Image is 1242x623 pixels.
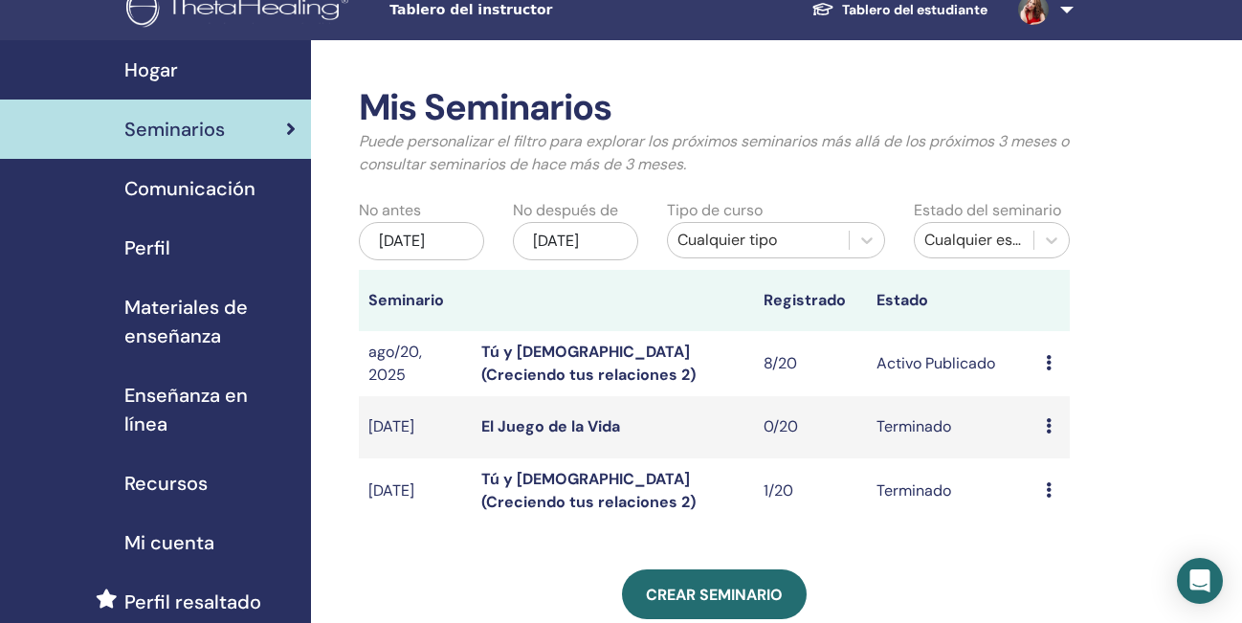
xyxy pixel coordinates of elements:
[867,396,1036,458] td: Terminado
[359,396,472,458] td: [DATE]
[359,86,1071,130] h2: Mis Seminarios
[359,130,1071,176] p: Puede personalizar el filtro para explorar los próximos seminarios más allá de los próximos 3 mes...
[124,588,261,616] span: Perfil resaltado
[481,342,696,385] a: Tú y [DEMOGRAPHIC_DATA] (Creciendo tus relaciones 2)
[754,396,867,458] td: 0/20
[124,56,178,84] span: Hogar
[914,199,1061,222] label: Estado del seminario
[924,229,1024,252] div: Cualquier estatus
[811,1,834,17] img: graduation-cap-white.svg
[646,585,783,605] span: Crear seminario
[867,331,1036,396] td: Activo Publicado
[513,222,638,260] div: [DATE]
[867,270,1036,331] th: Estado
[754,331,867,396] td: 8/20
[754,270,867,331] th: Registrado
[124,381,296,438] span: Enseñanza en línea
[124,174,255,203] span: Comunicación
[359,222,484,260] div: [DATE]
[481,469,696,512] a: Tú y [DEMOGRAPHIC_DATA] (Creciendo tus relaciones 2)
[754,458,867,523] td: 1/20
[124,528,214,557] span: Mi cuenta
[359,331,472,396] td: ago/20, 2025
[1177,558,1223,604] div: Open Intercom Messenger
[359,270,472,331] th: Seminario
[124,469,208,498] span: Recursos
[677,229,839,252] div: Cualquier tipo
[359,458,472,523] td: [DATE]
[513,199,618,222] label: No después de
[124,115,225,144] span: Seminarios
[124,234,170,262] span: Perfil
[867,458,1036,523] td: Terminado
[359,199,421,222] label: No antes
[481,416,620,436] a: El Juego de la Vida
[124,293,296,350] span: Materiales de enseñanza
[622,569,807,619] a: Crear seminario
[667,199,763,222] label: Tipo de curso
